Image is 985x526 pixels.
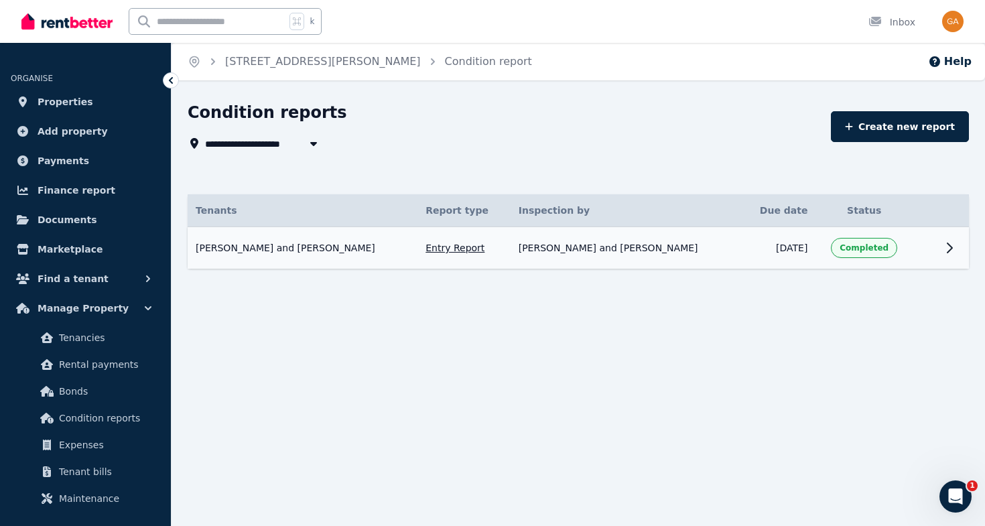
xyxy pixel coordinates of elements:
[11,74,53,83] span: ORGANISE
[11,177,160,204] a: Finance report
[11,206,160,233] a: Documents
[11,118,160,145] a: Add property
[831,111,969,142] a: Create new report
[445,55,532,68] a: Condition report
[511,194,740,227] th: Inspection by
[417,227,510,269] td: Entry Report
[59,410,149,426] span: Condition reports
[38,182,115,198] span: Finance report
[519,241,698,255] span: [PERSON_NAME] and [PERSON_NAME]
[59,330,149,346] span: Tenancies
[928,54,972,70] button: Help
[740,227,815,269] td: [DATE]
[942,11,964,32] img: Natalie and Garth Thompson
[38,241,103,257] span: Marketplace
[11,295,160,322] button: Manage Property
[188,102,347,123] h1: Condition reports
[16,485,155,512] a: Maintenance
[59,437,149,453] span: Expenses
[16,405,155,432] a: Condition reports
[59,464,149,480] span: Tenant bills
[38,153,89,169] span: Payments
[59,383,149,399] span: Bonds
[38,212,97,228] span: Documents
[740,194,815,227] th: Due date
[840,243,889,253] span: Completed
[16,324,155,351] a: Tenancies
[21,11,113,31] img: RentBetter
[38,271,109,287] span: Find a tenant
[16,351,155,378] a: Rental payments
[310,16,314,27] span: k
[16,432,155,458] a: Expenses
[868,15,915,29] div: Inbox
[38,94,93,110] span: Properties
[16,458,155,485] a: Tenant bills
[11,236,160,263] a: Marketplace
[11,265,160,292] button: Find a tenant
[815,194,913,227] th: Status
[967,480,978,491] span: 1
[16,378,155,405] a: Bonds
[38,123,108,139] span: Add property
[225,55,421,68] a: [STREET_ADDRESS][PERSON_NAME]
[172,43,548,80] nav: Breadcrumb
[11,88,160,115] a: Properties
[11,147,160,174] a: Payments
[939,480,972,513] iframe: Intercom live chat
[417,194,510,227] th: Report type
[38,300,129,316] span: Manage Property
[59,356,149,373] span: Rental payments
[196,241,375,255] span: [PERSON_NAME] and [PERSON_NAME]
[196,204,237,217] span: Tenants
[59,490,149,507] span: Maintenance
